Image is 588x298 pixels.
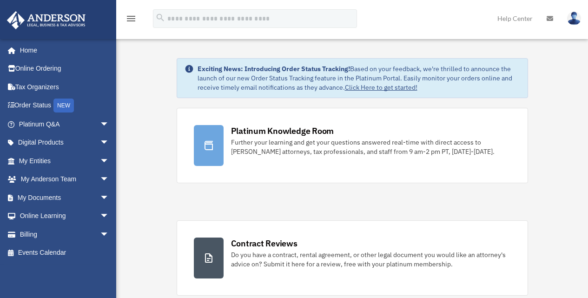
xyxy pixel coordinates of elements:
div: Platinum Knowledge Room [231,125,334,137]
i: menu [126,13,137,24]
span: arrow_drop_down [100,188,119,207]
span: arrow_drop_down [100,170,119,189]
a: Online Learningarrow_drop_down [7,207,123,225]
span: arrow_drop_down [100,207,119,226]
span: arrow_drop_down [100,152,119,171]
strong: Exciting News: Introducing Order Status Tracking! [198,65,350,73]
a: My Documentsarrow_drop_down [7,188,123,207]
a: menu [126,16,137,24]
div: Further your learning and get your questions answered real-time with direct access to [PERSON_NAM... [231,138,511,156]
img: User Pic [567,12,581,25]
span: arrow_drop_down [100,225,119,244]
div: Do you have a contract, rental agreement, or other legal document you would like an attorney's ad... [231,250,511,269]
a: Tax Organizers [7,78,123,96]
span: arrow_drop_down [100,133,119,152]
span: arrow_drop_down [100,115,119,134]
a: Billingarrow_drop_down [7,225,123,244]
img: Anderson Advisors Platinum Portal [4,11,88,29]
a: My Anderson Teamarrow_drop_down [7,170,123,189]
a: Contract Reviews Do you have a contract, rental agreement, or other legal document you would like... [177,220,528,296]
a: Online Ordering [7,60,123,78]
a: My Entitiesarrow_drop_down [7,152,123,170]
a: Click Here to get started! [345,83,417,92]
i: search [155,13,165,23]
div: Contract Reviews [231,238,297,249]
a: Platinum Q&Aarrow_drop_down [7,115,123,133]
div: NEW [53,99,74,113]
a: Platinum Knowledge Room Further your learning and get your questions answered real-time with dire... [177,108,528,183]
a: Events Calendar [7,244,123,262]
a: Home [7,41,119,60]
a: Order StatusNEW [7,96,123,115]
a: Digital Productsarrow_drop_down [7,133,123,152]
div: Based on your feedback, we're thrilled to announce the launch of our new Order Status Tracking fe... [198,64,520,92]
